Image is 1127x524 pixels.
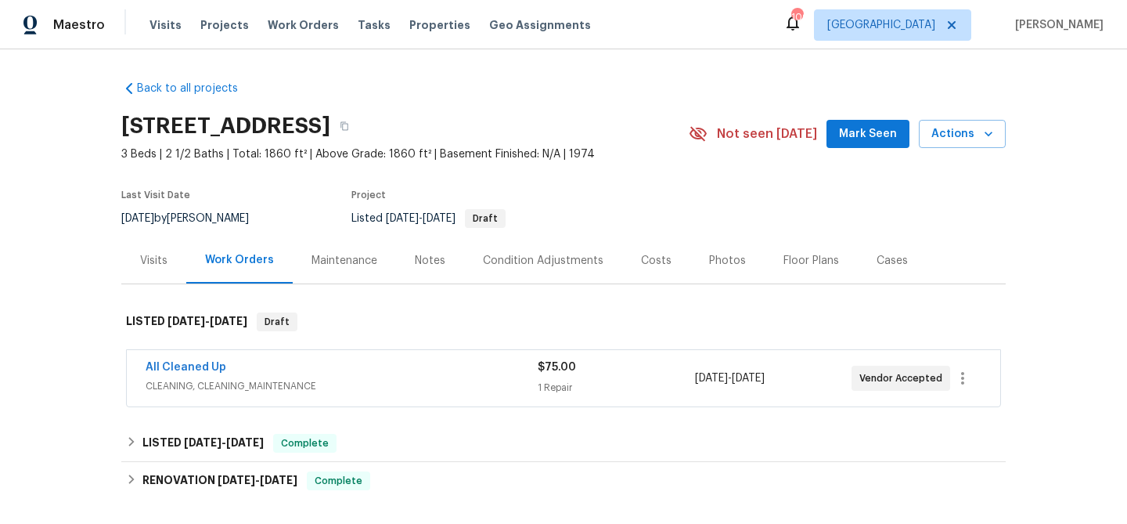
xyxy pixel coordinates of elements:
[919,120,1006,149] button: Actions
[210,316,247,327] span: [DATE]
[330,112,358,140] button: Copy Address
[121,118,330,134] h2: [STREET_ADDRESS]
[184,437,221,448] span: [DATE]
[126,313,247,331] h6: LISTED
[308,473,369,489] span: Complete
[121,425,1006,462] div: LISTED [DATE]-[DATE]Complete
[423,213,455,224] span: [DATE]
[783,253,839,269] div: Floor Plans
[358,20,391,31] span: Tasks
[466,214,504,223] span: Draft
[311,253,377,269] div: Maintenance
[791,9,802,25] div: 100
[142,472,297,490] h6: RENOVATION
[489,17,591,33] span: Geo Assignments
[140,253,167,269] div: Visits
[859,370,949,386] span: Vendor Accepted
[695,373,728,384] span: [DATE]
[142,434,264,453] h6: LISTED
[351,213,506,224] span: Listed
[121,297,1006,347] div: LISTED [DATE]-[DATE]Draft
[167,316,247,327] span: -
[931,125,993,144] span: Actions
[1009,17,1104,33] span: [PERSON_NAME]
[351,190,386,200] span: Project
[538,380,694,396] div: 1 Repair
[205,252,274,268] div: Work Orders
[877,253,908,269] div: Cases
[538,362,576,373] span: $75.00
[695,370,765,386] span: -
[732,373,765,384] span: [DATE]
[121,190,190,200] span: Last Visit Date
[386,213,455,224] span: -
[149,17,182,33] span: Visits
[260,475,297,486] span: [DATE]
[167,316,205,327] span: [DATE]
[184,437,264,448] span: -
[641,253,672,269] div: Costs
[709,253,746,269] div: Photos
[146,378,538,394] span: CLEANING, CLEANING_MAINTENANCE
[275,435,335,451] span: Complete
[717,126,817,142] span: Not seen [DATE]
[226,437,264,448] span: [DATE]
[200,17,249,33] span: Projects
[826,120,909,149] button: Mark Seen
[121,462,1006,500] div: RENOVATION [DATE]-[DATE]Complete
[483,253,603,269] div: Condition Adjustments
[218,475,297,486] span: -
[409,17,470,33] span: Properties
[415,253,445,269] div: Notes
[121,81,272,96] a: Back to all projects
[218,475,255,486] span: [DATE]
[121,213,154,224] span: [DATE]
[839,125,897,144] span: Mark Seen
[146,362,226,373] a: All Cleaned Up
[827,17,935,33] span: [GEOGRAPHIC_DATA]
[121,209,268,228] div: by [PERSON_NAME]
[53,17,105,33] span: Maestro
[258,314,296,330] span: Draft
[121,146,689,162] span: 3 Beds | 2 1/2 Baths | Total: 1860 ft² | Above Grade: 1860 ft² | Basement Finished: N/A | 1974
[268,17,339,33] span: Work Orders
[386,213,419,224] span: [DATE]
